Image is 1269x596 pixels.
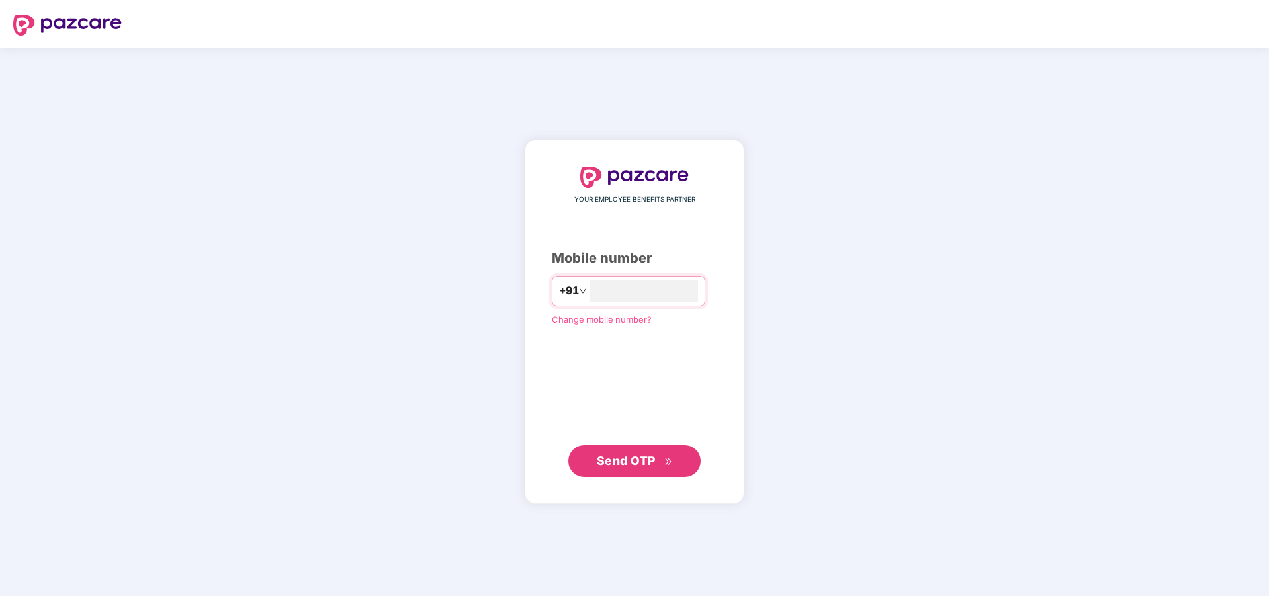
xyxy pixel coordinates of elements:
[568,445,701,477] button: Send OTPdouble-right
[574,194,695,205] span: YOUR EMPLOYEE BENEFITS PARTNER
[559,282,579,299] span: +91
[579,287,587,295] span: down
[552,314,652,325] a: Change mobile number?
[13,15,122,36] img: logo
[597,454,656,468] span: Send OTP
[580,167,689,188] img: logo
[552,248,717,269] div: Mobile number
[664,458,673,466] span: double-right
